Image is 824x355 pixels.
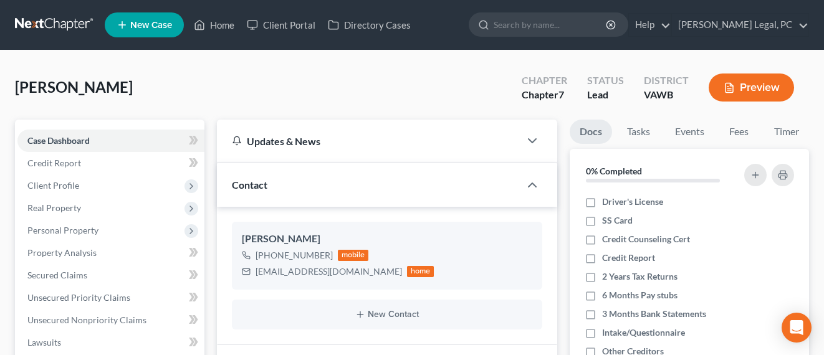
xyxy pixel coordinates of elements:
[644,88,689,102] div: VAWB
[27,225,98,235] span: Personal Property
[709,73,794,102] button: Preview
[130,21,172,30] span: New Case
[602,289,678,301] span: 6 Months Pay stubs
[764,120,809,144] a: Timer
[672,14,808,36] a: [PERSON_NAME] Legal, PC
[27,180,79,191] span: Client Profile
[602,233,690,245] span: Credit Counseling Cert
[602,308,706,320] span: 3 Months Bank Statements
[256,265,402,278] div: [EMAIL_ADDRESS][DOMAIN_NAME]
[494,13,608,36] input: Search by name...
[617,120,660,144] a: Tasks
[17,152,204,174] a: Credit Report
[587,73,624,88] div: Status
[27,247,97,258] span: Property Analysis
[17,264,204,286] a: Secured Claims
[188,14,241,36] a: Home
[602,196,663,208] span: Driver's License
[17,309,204,331] a: Unsecured Nonpriority Claims
[17,286,204,309] a: Unsecured Priority Claims
[256,249,333,262] div: [PHONE_NUMBER]
[27,315,146,325] span: Unsecured Nonpriority Claims
[665,120,714,144] a: Events
[602,252,655,264] span: Credit Report
[407,266,434,277] div: home
[15,78,133,96] span: [PERSON_NAME]
[719,120,759,144] a: Fees
[27,292,130,303] span: Unsecured Priority Claims
[27,337,61,348] span: Lawsuits
[241,14,322,36] a: Client Portal
[322,14,417,36] a: Directory Cases
[586,166,642,176] strong: 0% Completed
[242,232,532,247] div: [PERSON_NAME]
[522,88,567,102] div: Chapter
[602,270,678,283] span: 2 Years Tax Returns
[338,250,369,261] div: mobile
[629,14,671,36] a: Help
[27,270,87,280] span: Secured Claims
[27,202,81,213] span: Real Property
[782,313,812,343] div: Open Intercom Messenger
[522,73,567,88] div: Chapter
[570,120,612,144] a: Docs
[232,179,267,191] span: Contact
[232,135,505,148] div: Updates & News
[27,135,90,146] span: Case Dashboard
[558,88,564,100] span: 7
[587,88,624,102] div: Lead
[644,73,689,88] div: District
[17,331,204,354] a: Lawsuits
[602,326,685,339] span: Intake/Questionnaire
[17,130,204,152] a: Case Dashboard
[17,242,204,264] a: Property Analysis
[602,214,633,227] span: SS Card
[242,310,532,319] button: New Contact
[27,158,81,168] span: Credit Report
